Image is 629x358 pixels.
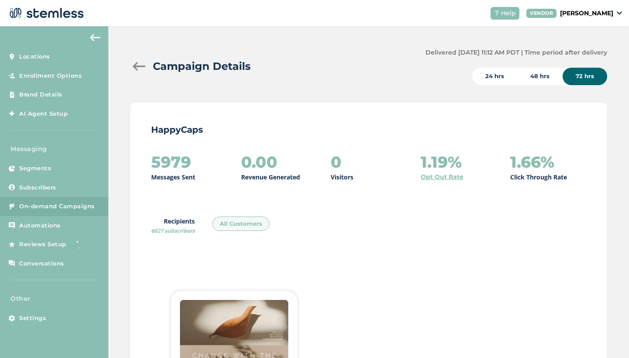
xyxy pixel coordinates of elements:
[494,10,499,16] img: icon-help-white-03924b79.svg
[19,259,64,268] span: Conversations
[19,164,51,173] span: Segments
[151,172,195,182] p: Messages Sent
[563,68,607,85] div: 72 hrs
[510,172,567,182] p: Click Through Rate
[472,68,517,85] div: 24 hrs
[212,217,270,231] div: All Customers
[560,9,613,18] p: [PERSON_NAME]
[19,221,61,230] span: Automations
[73,236,90,253] img: glitter-stars-b7820f95.gif
[331,153,342,171] h2: 0
[617,11,622,15] img: icon_down-arrow-small-66adaf34.svg
[19,52,50,61] span: Locations
[151,217,195,235] label: Recipients
[19,110,68,118] span: AI Agent Setup
[151,227,195,234] span: 6027 subscribers
[19,314,46,323] span: Settings
[19,72,82,80] span: Enrollment Options
[510,153,554,171] h2: 1.66%
[241,153,277,171] h2: 0.00
[151,124,586,136] p: HappyCaps
[19,183,56,192] span: Subscribers
[585,316,629,358] iframe: Chat Widget
[421,153,462,171] h2: 1.19%
[19,240,66,249] span: Reviews Setup
[151,153,191,171] h2: 5979
[425,48,607,57] label: Delivered [DATE] 11:12 AM PDT | Time period after delivery
[517,68,563,85] div: 48 hrs
[19,202,95,211] span: On-demand Campaigns
[90,34,100,41] img: icon-arrow-back-accent-c549486e.svg
[19,90,62,99] span: Brand Details
[526,9,556,18] div: VENDOR
[7,4,84,22] img: logo-dark-0685b13c.svg
[421,172,463,182] a: Opt Out Rate
[331,172,353,182] p: Visitors
[501,9,516,18] span: Help
[241,172,300,182] p: Revenue Generated
[153,59,251,74] h2: Campaign Details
